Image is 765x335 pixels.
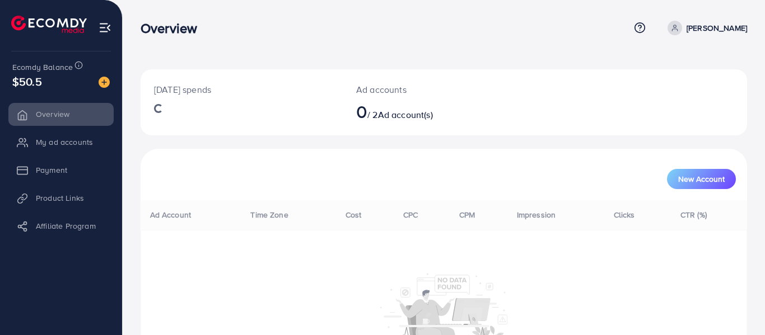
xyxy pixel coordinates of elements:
[154,83,329,96] p: [DATE] spends
[99,77,110,88] img: image
[356,83,481,96] p: Ad accounts
[378,108,433,121] span: Ad account(s)
[12,73,42,89] span: $50.5
[663,21,747,35] a: [PERSON_NAME]
[678,175,725,183] span: New Account
[356,98,367,124] span: 0
[687,21,747,35] p: [PERSON_NAME]
[11,16,87,33] img: logo
[12,62,73,73] span: Ecomdy Balance
[141,20,206,36] h3: Overview
[99,21,111,34] img: menu
[667,169,736,189] button: New Account
[356,101,481,122] h2: / 2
